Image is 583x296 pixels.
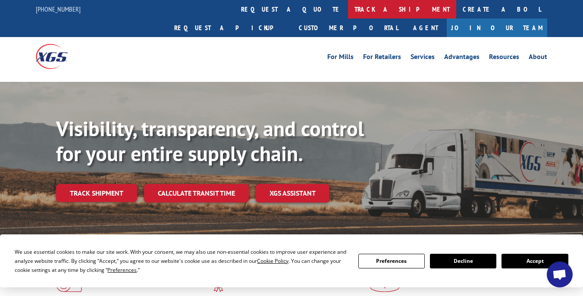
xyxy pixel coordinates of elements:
div: We use essential cookies to make our site work. With your consent, we may also use non-essential ... [15,247,348,274]
div: Open chat [547,262,573,287]
a: [PHONE_NUMBER] [36,5,81,13]
a: For Retailers [363,53,401,63]
a: Request a pickup [168,19,292,37]
a: Agent [404,19,447,37]
a: Services [411,53,435,63]
b: Visibility, transparency, and control for your entire supply chain. [56,115,364,167]
a: For Mills [327,53,354,63]
a: Resources [489,53,519,63]
a: About [529,53,547,63]
button: Accept [502,254,568,268]
a: XGS ASSISTANT [256,184,329,203]
a: Advantages [444,53,480,63]
a: Join Our Team [447,19,547,37]
button: Decline [430,254,496,268]
span: Cookie Policy [257,257,288,265]
a: Customer Portal [292,19,404,37]
a: Track shipment [56,184,137,202]
span: Preferences [107,266,137,274]
button: Preferences [358,254,425,268]
a: Calculate transit time [144,184,249,203]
